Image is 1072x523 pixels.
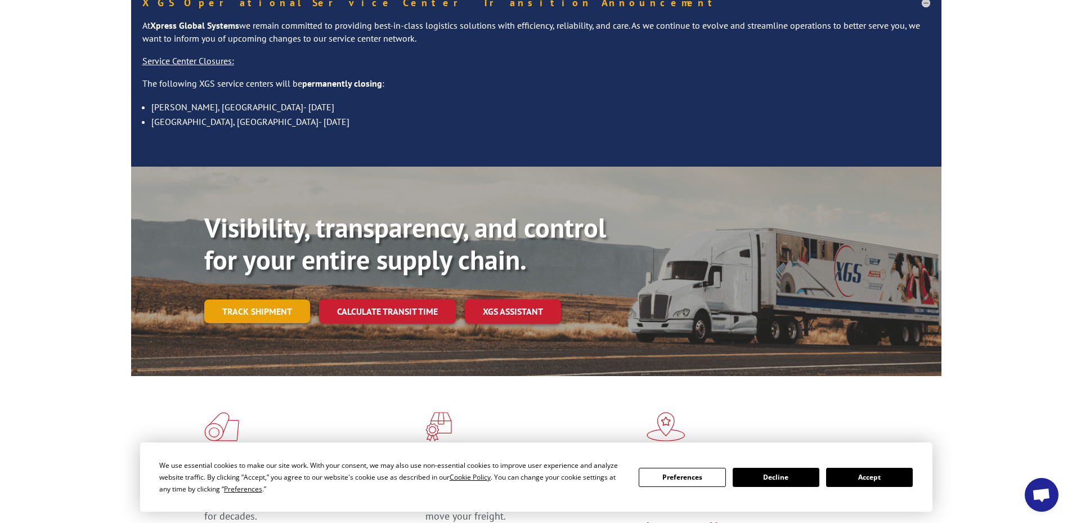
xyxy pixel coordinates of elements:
[733,468,819,487] button: Decline
[142,55,234,66] u: Service Center Closures:
[425,412,452,441] img: xgs-icon-focused-on-flooring-red
[159,459,625,495] div: We use essential cookies to make our site work. With your consent, we may also use non-essential ...
[142,77,930,100] p: The following XGS service centers will be :
[224,484,262,494] span: Preferences
[647,412,685,441] img: xgs-icon-flagship-distribution-model-red
[140,442,932,512] div: Cookie Consent Prompt
[204,412,239,441] img: xgs-icon-total-supply-chain-intelligence-red
[150,20,239,31] strong: Xpress Global Systems
[151,114,930,129] li: [GEOGRAPHIC_DATA], [GEOGRAPHIC_DATA]- [DATE]
[465,300,561,324] a: XGS ASSISTANT
[302,78,382,89] strong: permanently closing
[639,468,725,487] button: Preferences
[142,19,930,55] p: At we remain committed to providing best-in-class logistics solutions with efficiency, reliabilit...
[826,468,913,487] button: Accept
[1025,478,1058,512] a: Open chat
[450,472,491,482] span: Cookie Policy
[319,300,456,324] a: Calculate transit time
[204,300,310,323] a: Track shipment
[151,100,930,114] li: [PERSON_NAME], [GEOGRAPHIC_DATA]- [DATE]
[204,210,606,278] b: Visibility, transparency, and control for your entire supply chain.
